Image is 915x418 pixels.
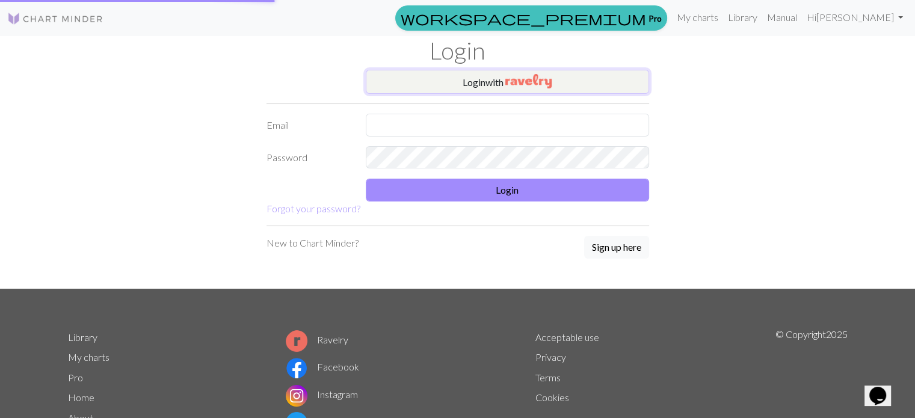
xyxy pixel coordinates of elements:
img: Logo [7,11,103,26]
a: Hi[PERSON_NAME] [802,5,908,29]
a: Library [68,331,97,343]
a: My charts [672,5,723,29]
a: Acceptable use [535,331,599,343]
img: Facebook logo [286,357,307,379]
a: Cookies [535,392,569,403]
img: Ravelry [505,74,552,88]
button: Login [366,179,649,201]
a: Home [68,392,94,403]
span: workspace_premium [401,10,646,26]
a: Ravelry [286,334,348,345]
label: Email [259,114,359,137]
button: Sign up here [584,236,649,259]
h1: Login [61,36,855,65]
a: Manual [762,5,802,29]
label: Password [259,146,359,169]
a: Privacy [535,351,566,363]
img: Instagram logo [286,385,307,407]
a: Sign up here [584,236,649,260]
a: My charts [68,351,109,363]
a: Forgot your password? [266,203,360,214]
a: Facebook [286,361,359,372]
button: Loginwith [366,70,649,94]
a: Terms [535,372,561,383]
img: Ravelry logo [286,330,307,352]
a: Instagram [286,389,358,400]
p: New to Chart Minder? [266,236,359,250]
a: Pro [395,5,667,31]
a: Library [723,5,762,29]
a: Pro [68,372,83,383]
iframe: chat widget [864,370,903,406]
